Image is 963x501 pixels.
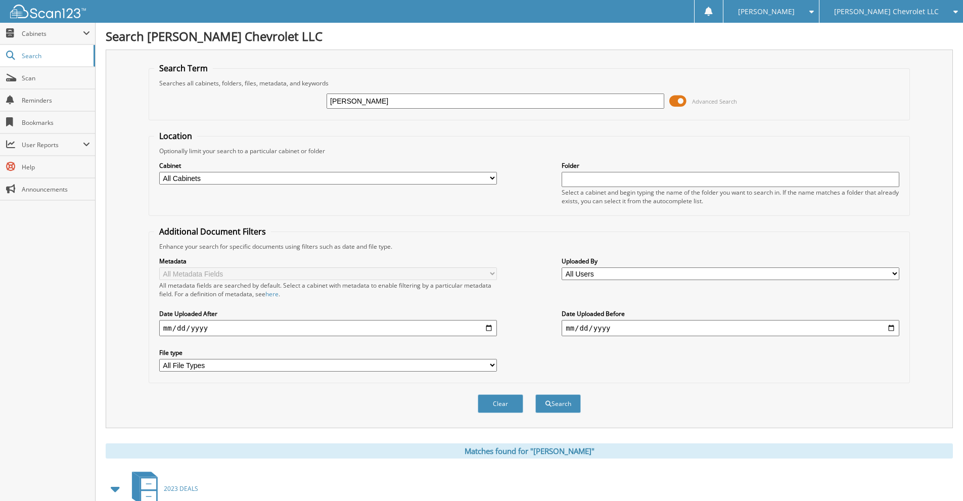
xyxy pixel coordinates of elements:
[106,28,953,44] h1: Search [PERSON_NAME] Chevrolet LLC
[22,118,90,127] span: Bookmarks
[159,161,497,170] label: Cabinet
[10,5,86,18] img: scan123-logo-white.svg
[535,394,581,413] button: Search
[738,9,795,15] span: [PERSON_NAME]
[159,348,497,357] label: File type
[164,484,198,493] span: 2023 DEALS
[106,443,953,459] div: Matches found for "[PERSON_NAME]"
[22,96,90,105] span: Reminders
[562,257,899,265] label: Uploaded By
[478,394,523,413] button: Clear
[22,185,90,194] span: Announcements
[154,63,213,74] legend: Search Term
[159,281,497,298] div: All metadata fields are searched by default. Select a cabinet with metadata to enable filtering b...
[562,161,899,170] label: Folder
[562,320,899,336] input: end
[265,290,279,298] a: here
[834,9,939,15] span: [PERSON_NAME] Chevrolet LLC
[22,141,83,149] span: User Reports
[159,320,497,336] input: start
[22,52,88,60] span: Search
[154,79,904,87] div: Searches all cabinets, folders, files, metadata, and keywords
[692,98,737,105] span: Advanced Search
[154,226,271,237] legend: Additional Document Filters
[22,29,83,38] span: Cabinets
[22,74,90,82] span: Scan
[159,309,497,318] label: Date Uploaded After
[562,309,899,318] label: Date Uploaded Before
[912,452,963,501] iframe: Chat Widget
[22,163,90,171] span: Help
[154,242,904,251] div: Enhance your search for specific documents using filters such as date and file type.
[154,147,904,155] div: Optionally limit your search to a particular cabinet or folder
[159,257,497,265] label: Metadata
[154,130,197,142] legend: Location
[562,188,899,205] div: Select a cabinet and begin typing the name of the folder you want to search in. If the name match...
